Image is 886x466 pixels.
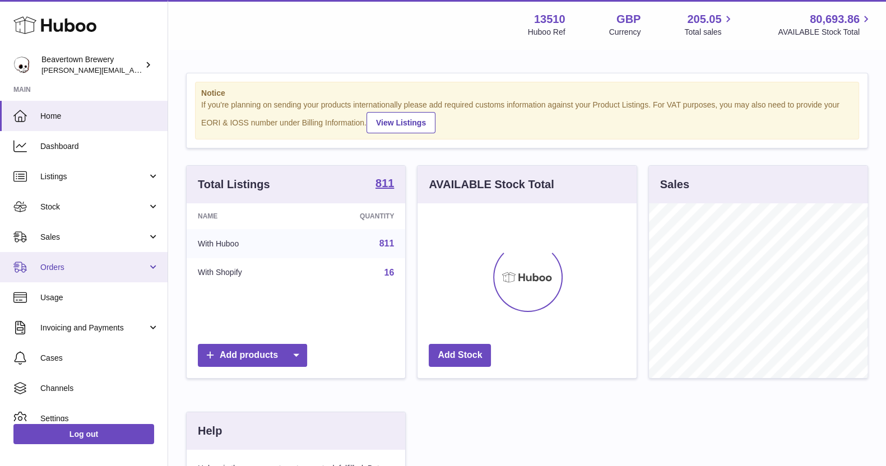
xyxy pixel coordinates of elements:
[367,112,435,133] a: View Listings
[40,171,147,182] span: Listings
[384,268,395,277] a: 16
[429,344,491,367] a: Add Stock
[429,177,554,192] h3: AVAILABLE Stock Total
[187,258,304,287] td: With Shopify
[41,66,285,74] span: [PERSON_NAME][EMAIL_ADDRESS][PERSON_NAME][DOMAIN_NAME]
[660,177,689,192] h3: Sales
[40,292,159,303] span: Usage
[40,262,147,273] span: Orders
[375,178,394,189] strong: 811
[40,141,159,152] span: Dashboard
[201,100,853,133] div: If you're planning on sending your products internationally please add required customs informati...
[40,202,147,212] span: Stock
[778,27,873,38] span: AVAILABLE Stock Total
[684,27,734,38] span: Total sales
[534,12,565,27] strong: 13510
[609,27,641,38] div: Currency
[810,12,860,27] span: 80,693.86
[13,57,30,73] img: richard.gilbert-cross@beavertownbrewery.co.uk
[616,12,641,27] strong: GBP
[187,229,304,258] td: With Huboo
[198,344,307,367] a: Add products
[40,383,159,394] span: Channels
[304,203,405,229] th: Quantity
[684,12,734,38] a: 205.05 Total sales
[40,232,147,243] span: Sales
[13,424,154,444] a: Log out
[687,12,721,27] span: 205.05
[198,423,222,439] h3: Help
[528,27,565,38] div: Huboo Ref
[41,54,142,76] div: Beavertown Brewery
[40,111,159,122] span: Home
[778,12,873,38] a: 80,693.86 AVAILABLE Stock Total
[379,239,395,248] a: 811
[40,353,159,364] span: Cases
[201,88,853,99] strong: Notice
[40,413,159,424] span: Settings
[375,178,394,191] a: 811
[187,203,304,229] th: Name
[40,323,147,333] span: Invoicing and Payments
[198,177,270,192] h3: Total Listings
